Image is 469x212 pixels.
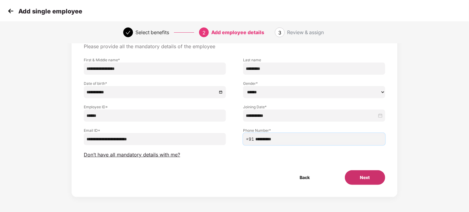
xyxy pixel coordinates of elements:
span: +91 [246,136,254,142]
img: svg+xml;base64,PHN2ZyB4bWxucz0iaHR0cDovL3d3dy53My5vcmcvMjAwMC9zdmciIHdpZHRoPSIzMCIgaGVpZ2h0PSIzMC... [6,6,15,16]
div: Select benefits [135,27,169,37]
p: Please provide all the mandatory details of the employee [84,43,385,50]
label: Joining Date [243,104,385,110]
label: Gender [243,81,385,86]
label: Date of birth [84,81,226,86]
div: Add employee details [211,27,264,37]
span: 2 [202,30,205,36]
label: First & Middle name [84,57,226,63]
label: Email ID [84,128,226,133]
button: Back [285,170,325,185]
div: Review & assign [287,27,324,37]
span: Don’t have all mandatory details with me? [84,152,180,158]
label: Last name [243,57,385,63]
p: Add single employee [18,8,82,15]
label: Employee ID [84,104,226,110]
button: Next [345,170,385,185]
span: check [126,30,131,35]
span: 3 [278,30,281,36]
label: Phone Number [243,128,385,133]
